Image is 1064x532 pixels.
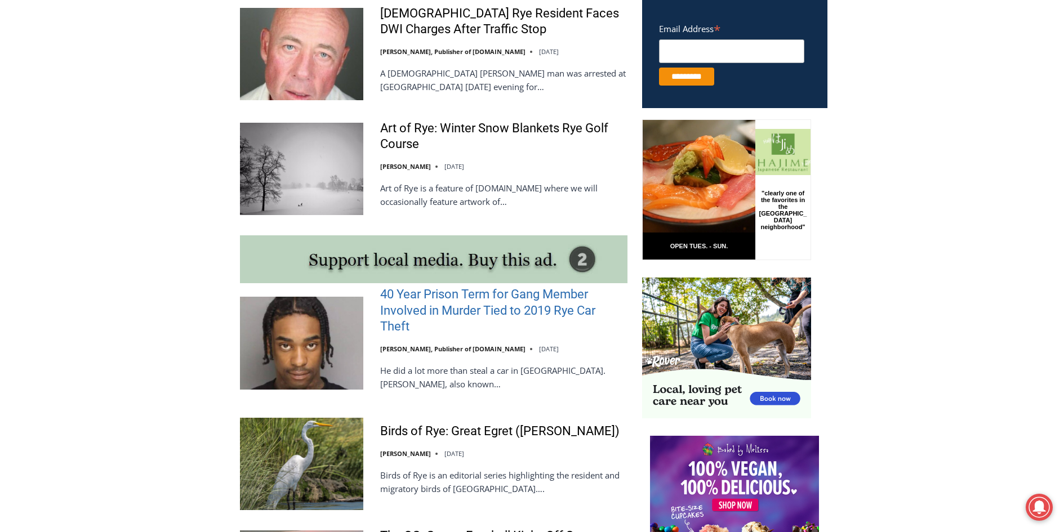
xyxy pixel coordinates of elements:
img: support local media, buy this ad [240,235,627,283]
h4: Book [PERSON_NAME]'s Good Humor for Your Event [343,12,392,43]
div: Birthdays, Graduations, Any Private Event [74,20,278,31]
img: 40 Year Prison Term for Gang Member Involved in Murder Tied to 2019 Rye Car Theft [240,297,363,389]
div: "clearly one of the favorites in the [GEOGRAPHIC_DATA] neighborhood" [116,70,166,135]
time: [DATE] [539,345,559,353]
a: Birds of Rye: Great Egret ([PERSON_NAME]) [380,423,620,440]
a: [PERSON_NAME], Publisher of [DOMAIN_NAME] [380,47,526,56]
time: [DATE] [444,162,464,171]
a: [PERSON_NAME], Publisher of [DOMAIN_NAME] [380,345,526,353]
a: Art of Rye: Winter Snow Blankets Rye Golf Course [380,120,627,153]
a: Open Tues. - Sun. [PHONE_NUMBER] [1,113,113,140]
a: [PERSON_NAME] [380,162,431,171]
a: Book [PERSON_NAME]'s Good Humor for Your Event [335,3,407,51]
a: [PERSON_NAME] [380,449,431,458]
p: Birds of Rye is an editorial series highlighting the resident and migratory birds of [GEOGRAPHIC_... [380,468,627,495]
p: He did a lot more than steal a car in [GEOGRAPHIC_DATA]. [PERSON_NAME], also known… [380,364,627,391]
a: 40 Year Prison Term for Gang Member Involved in Murder Tied to 2019 Rye Car Theft [380,287,627,335]
label: Email Address [659,17,804,38]
a: [DEMOGRAPHIC_DATA] Rye Resident Faces DWI Charges After Traffic Stop [380,6,627,38]
span: Open Tues. - Sun. [PHONE_NUMBER] [3,116,110,159]
p: A [DEMOGRAPHIC_DATA] [PERSON_NAME] man was arrested at [GEOGRAPHIC_DATA] [DATE] evening for… [380,66,627,93]
p: Art of Rye is a feature of [DOMAIN_NAME] where we will occasionally feature artwork of… [380,181,627,208]
img: Art of Rye: Winter Snow Blankets Rye Golf Course [240,123,363,215]
img: 56-Year-Old Rye Resident Faces DWI Charges After Traffic Stop [240,8,363,100]
img: Birds of Rye: Great Egret (Adrea Alba) [240,418,363,510]
time: [DATE] [539,47,559,56]
time: [DATE] [444,449,464,458]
